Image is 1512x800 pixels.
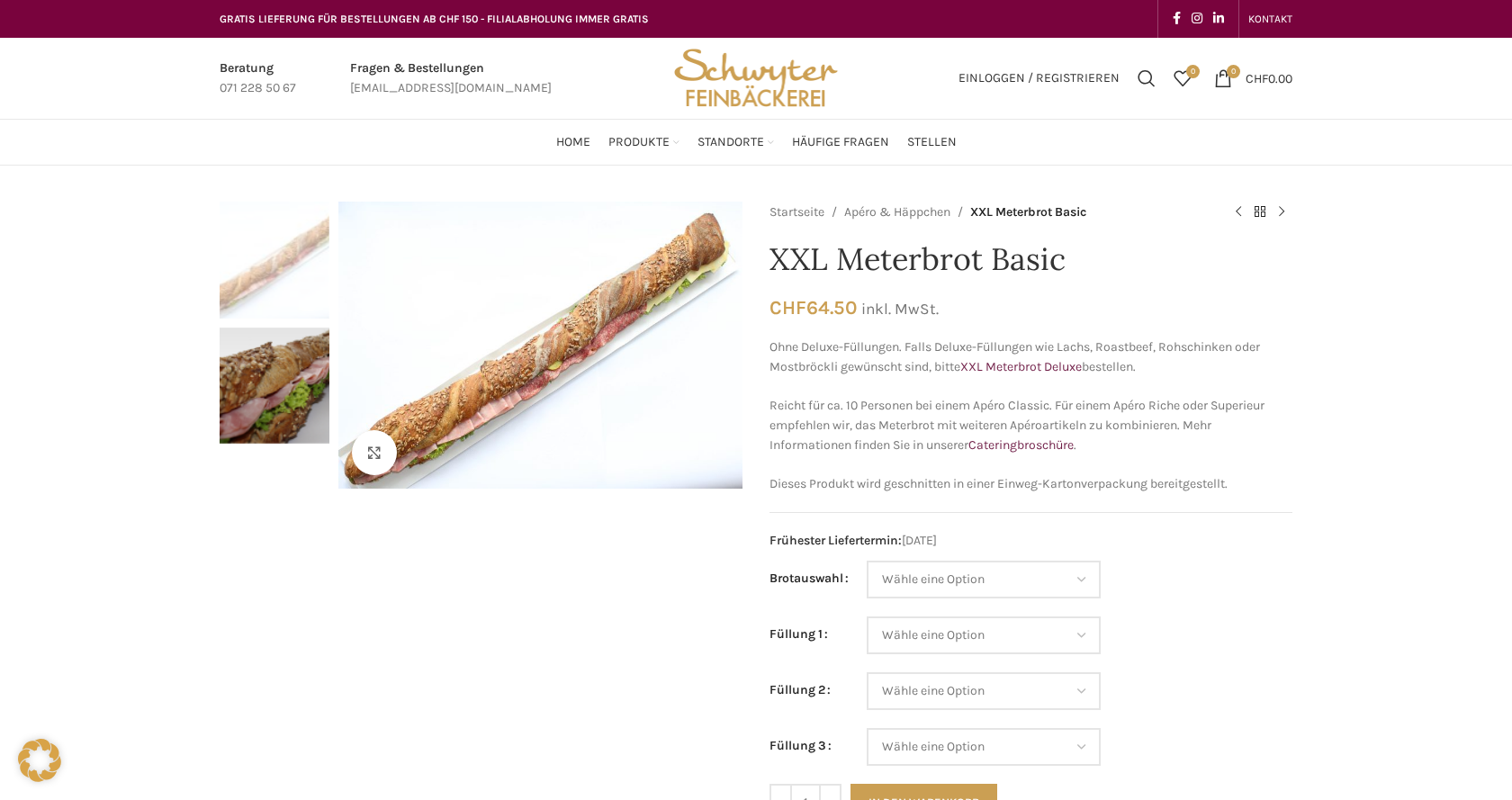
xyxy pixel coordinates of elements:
[769,396,1292,456] p: Reicht für ca. 10 Personen bei einem Apéro Classic. Für einem Apéro Riche oder Superieur empfehle...
[668,69,844,85] a: Site logo
[1129,60,1165,96] a: Suchen
[861,300,939,318] small: inkl. MwSt.
[220,328,329,445] img: XXL Meterbrot Basic – Bild 2
[769,531,1292,551] span: [DATE]
[608,134,670,151] span: Produkte
[949,60,1129,96] a: Einloggen / Registrieren
[844,202,950,222] a: Apéro & Häppchen
[958,72,1120,85] span: Einloggen / Registrieren
[697,134,764,151] span: Standorte
[769,533,902,548] span: Frühester Liefertermin:
[220,58,296,99] a: Infobox link
[769,625,828,644] label: Füllung 1
[1271,202,1292,223] a: Next product
[1227,65,1240,78] span: 0
[960,359,1082,374] a: XXL Meterbrot Deluxe
[1246,70,1292,85] bdi: 0.00
[1165,60,1201,96] div: Meine Wunschliste
[220,13,649,25] span: GRATIS LIEFERUNG FÜR BESTELLUNGEN AB CHF 150 - FILIALABHOLUNG IMMER GRATIS
[769,296,857,319] bdi: 64.50
[556,134,590,151] span: Home
[1228,202,1249,223] a: Previous product
[769,474,1292,494] p: Dieses Produkt wird geschnitten in einer Einweg-Kartonverpackung bereitgestellt.
[1248,1,1292,37] a: KONTAKT
[769,736,832,756] label: Füllung 3
[556,124,590,160] a: Home
[907,134,957,151] span: Stellen
[970,202,1086,222] span: XXL Meterbrot Basic
[1186,6,1208,31] a: Instagram social link
[697,124,774,160] a: Standorte
[350,58,552,99] a: Infobox link
[1239,1,1301,37] div: Secondary navigation
[1208,6,1229,31] a: Linkedin social link
[769,202,824,222] a: Startseite
[769,241,1292,278] h1: XXL Meterbrot Basic
[1186,65,1200,78] span: 0
[608,124,679,160] a: Produkte
[907,124,957,160] a: Stellen
[769,202,1210,223] nav: Breadcrumb
[968,437,1074,453] a: Cateringbroschüre
[1167,6,1186,31] a: Facebook social link
[220,202,329,319] img: XXL Meterbrot Basic
[668,38,844,119] img: Bäckerei Schwyter
[769,569,849,589] label: Brotauswahl
[334,202,747,489] div: 1 / 2
[1165,60,1201,96] a: 0
[769,296,806,319] span: CHF
[211,124,1301,160] div: Main navigation
[220,202,329,328] div: 1 / 2
[1248,13,1292,25] span: KONTAKT
[769,337,1292,378] p: Ohne Deluxe-Füllungen. Falls Deluxe-Füllungen wie Lachs, Roastbeef, Rohschinken oder Mostbröckli ...
[769,680,831,700] label: Füllung 2
[1205,60,1301,96] a: 0 CHF0.00
[792,134,889,151] span: Häufige Fragen
[1246,70,1268,85] span: CHF
[220,328,329,454] div: 2 / 2
[792,124,889,160] a: Häufige Fragen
